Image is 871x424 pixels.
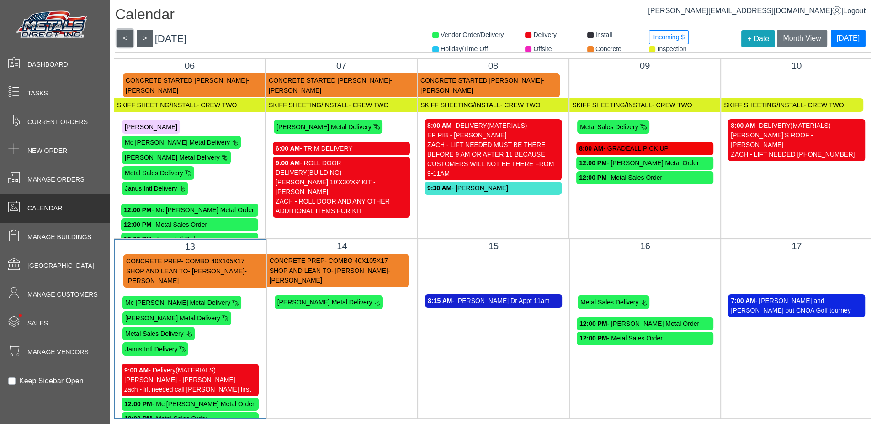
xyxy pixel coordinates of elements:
div: 13 [122,240,259,253]
span: New Order [27,146,67,156]
div: [PERSON_NAME] - [PERSON_NAME] [124,375,256,385]
span: Install [595,31,612,38]
span: - CREW TWO [197,101,237,109]
span: - CREW TWO [349,101,389,109]
span: Metal Sales Delivery [125,330,184,337]
div: - ROLL DOOR DELIVERY [276,158,407,178]
span: Holiday/Time Off [441,45,488,52]
strong: 12:00 PM [579,174,607,181]
span: Calendar [27,204,62,213]
div: ZACH - LIFT NEEDED [PHONE_NUMBER] [731,150,862,159]
span: SKIFF SHEETING/INSTALL [420,101,500,109]
div: 08 [425,59,562,73]
span: [PERSON_NAME] [125,123,177,131]
strong: 12:00 PM [124,415,152,422]
span: SKIFF SHEETING/INSTALL [724,101,804,109]
div: - Mc [PERSON_NAME] Metal Order [124,399,256,409]
div: 10 [728,59,865,73]
span: CONCRETE PREP [270,257,325,264]
span: Month View [783,34,821,42]
div: - TRIM DELIVERY [276,144,407,153]
span: Metal Sales Delivery [125,169,183,177]
div: - Metal Sales Order [124,220,255,230]
strong: 9:00 AM [276,159,300,167]
span: CONCRETE STARTED [PERSON_NAME] [126,77,247,84]
div: EP RIB - [PERSON_NAME] [427,131,559,140]
div: - DELIVERY [731,121,862,131]
span: (MATERIALS) [487,122,527,129]
strong: 9:00 AM [124,366,149,374]
span: SKIFF SHEETING/INSTALL [572,101,652,109]
span: - [PERSON_NAME] [420,77,544,94]
span: Delivery [533,31,557,38]
span: - CREW TWO [652,101,692,109]
span: Manage Customers [27,290,98,299]
div: - [PERSON_NAME] Metal Order [579,319,711,329]
div: - [PERSON_NAME] Dr Appt 11am [428,296,559,306]
div: 17 [728,239,865,253]
span: CONCRETE PREP [126,257,181,265]
span: (BUILDING) [307,169,341,176]
span: [PERSON_NAME] Metal Delivery [277,298,372,306]
span: [PERSON_NAME] Metal Delivery [276,123,372,131]
div: - GRADEALL PICK UP [579,144,711,153]
span: [PERSON_NAME] Metal Delivery [125,314,220,322]
strong: 8:00 AM [579,145,603,152]
div: - Metal Sales Order [124,414,256,424]
span: Manage Buildings [27,232,91,242]
div: 15 [425,239,562,253]
div: - [PERSON_NAME] and [PERSON_NAME] out CNOA Golf tourney [731,296,862,315]
strong: 12:00 PM [579,335,607,342]
span: [GEOGRAPHIC_DATA] [27,261,94,271]
span: Sales [27,319,48,328]
span: Manage Orders [27,175,84,184]
div: 07 [273,59,410,73]
button: + Date [741,30,775,47]
span: CONCRETE STARTED [PERSON_NAME] [269,77,390,84]
div: - Janus Intl Order [124,235,255,244]
img: Metals Direct Inc Logo [14,8,91,42]
span: (MATERIALS) [791,122,831,129]
strong: 7:00 AM [731,297,755,304]
strong: 12:00 PM [124,221,152,228]
div: 14 [274,239,411,253]
div: [PERSON_NAME] 10'X30'X9' KIT - [PERSON_NAME] [276,178,407,197]
div: - [PERSON_NAME] Metal Order [579,158,711,168]
h1: Calendar [115,5,871,26]
span: - [PERSON_NAME] [188,267,244,274]
span: CONCRETE STARTED [PERSON_NAME] [420,77,542,84]
span: Dashboard [27,60,68,69]
span: • [9,301,32,330]
span: Manage Vendors [27,347,89,357]
span: - CREW TWO [804,101,844,109]
button: > [137,30,153,47]
span: - COMBO 40X105X17 SHOP AND LEAN TO [270,257,388,274]
span: - CREW TWO [500,101,541,109]
strong: 8:00 AM [731,122,755,129]
span: Vendor Order/Delivery [441,31,504,38]
span: - [PERSON_NAME] [269,77,392,94]
span: Janus Intl Delivery [125,185,177,192]
span: Tasks [27,89,48,98]
span: - [PERSON_NAME] [126,77,249,94]
div: zach - lift needed call [PERSON_NAME] first [124,385,256,394]
div: 09 [576,59,713,73]
label: Keep Sidebar Open [19,376,84,387]
button: Incoming $ [649,30,688,44]
a: [PERSON_NAME][EMAIL_ADDRESS][DOMAIN_NAME] [648,7,841,15]
strong: 9:30 AM [427,184,451,192]
span: [PERSON_NAME] Metal Delivery [125,154,220,161]
span: Mc [PERSON_NAME] Metal Delivery [125,138,230,146]
span: - COMBO 40X105X17 SHOP AND LEAN TO [126,257,244,275]
div: [PERSON_NAME]'S ROOF - [PERSON_NAME] [731,131,862,150]
strong: 12:00 PM [124,206,152,214]
span: - [PERSON_NAME] [126,267,247,284]
strong: 12:00 PM [124,236,152,243]
strong: 12:00 PM [579,159,607,167]
div: 06 [121,59,258,73]
div: ZACH - LIFT NEEDED MUST BE THERE BEFORE 9 AM OR AFTER 11 BECAUSE CUSTOMERS WILL NOT BE THERE FROM... [427,140,559,178]
span: Current Orders [27,117,88,127]
span: SKIFF SHEETING/INSTALL [269,101,349,109]
span: Mc [PERSON_NAME] Metal Delivery [125,299,230,306]
span: (MATERIALS) [175,366,216,374]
